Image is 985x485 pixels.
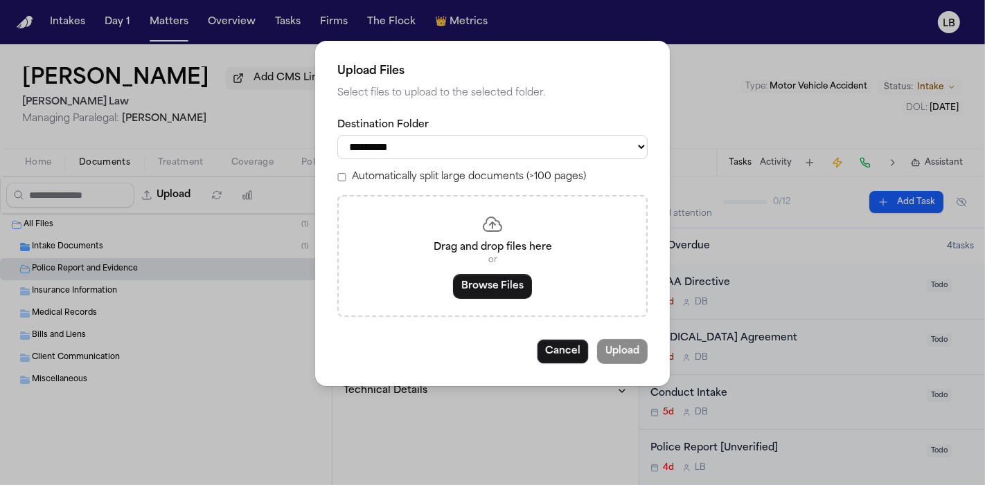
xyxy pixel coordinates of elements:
button: Browse Files [453,274,532,299]
label: Automatically split large documents (>100 pages) [352,170,586,184]
label: Destination Folder [337,118,648,132]
p: Select files to upload to the selected folder. [337,85,648,102]
p: Drag and drop files here [355,241,630,255]
p: or [355,255,630,266]
button: Cancel [537,339,589,364]
h2: Upload Files [337,63,648,80]
button: Upload [597,339,648,364]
